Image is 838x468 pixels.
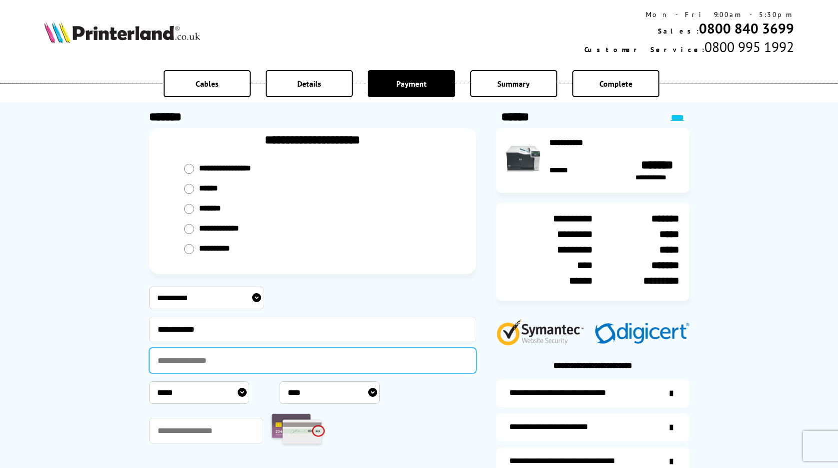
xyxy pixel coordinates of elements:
[496,413,689,441] a: items-arrive
[699,19,794,38] a: 0800 840 3699
[584,10,794,19] div: Mon - Fri 9:00am - 5:30pm
[496,379,689,407] a: additional-ink
[658,27,699,36] span: Sales:
[497,79,530,89] span: Summary
[584,45,704,54] span: Customer Service:
[396,79,427,89] span: Payment
[599,79,632,89] span: Complete
[44,21,200,43] img: Printerland Logo
[297,79,321,89] span: Details
[704,38,794,56] span: 0800 995 1992
[196,79,219,89] span: Cables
